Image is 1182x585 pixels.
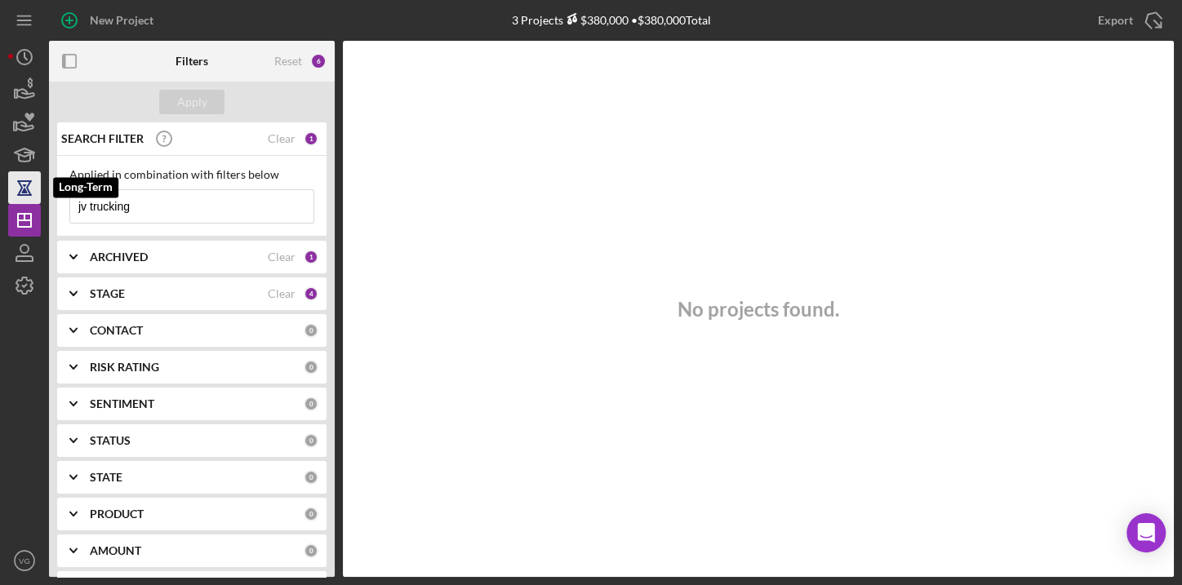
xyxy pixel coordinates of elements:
b: AMOUNT [90,544,141,557]
div: Export [1098,4,1133,37]
b: ARCHIVED [90,250,148,264]
button: VG [8,544,41,577]
text: VG [19,556,30,565]
div: Applied in combination with filters below [69,168,314,181]
div: Clear [268,287,295,300]
h3: No projects found. [678,298,839,321]
button: Export [1082,4,1174,37]
div: 1 [304,131,318,146]
div: Clear [268,132,295,145]
div: 3 Projects • $380,000 Total [512,13,711,27]
div: Open Intercom Messenger [1126,513,1166,552]
button: Apply [159,90,224,114]
button: New Project [49,4,170,37]
b: STATUS [90,434,131,447]
b: STAGE [90,287,125,300]
div: 0 [304,507,318,521]
div: Apply [177,90,207,114]
div: 1 [304,250,318,264]
b: STATE [90,471,122,484]
div: 0 [304,543,318,558]
b: RISK RATING [90,361,159,374]
div: Clear [268,250,295,264]
div: 0 [304,397,318,411]
b: CONTACT [90,324,143,337]
div: New Project [90,4,153,37]
div: 6 [310,53,327,69]
div: $380,000 [563,13,629,27]
div: 4 [304,286,318,301]
b: PRODUCT [90,507,144,521]
div: 0 [304,360,318,374]
b: Filters [176,55,208,68]
div: 0 [304,470,318,485]
b: SENTIMENT [90,397,154,410]
div: 0 [304,433,318,448]
b: SEARCH FILTER [61,132,144,145]
div: Reset [274,55,302,68]
div: 0 [304,323,318,338]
